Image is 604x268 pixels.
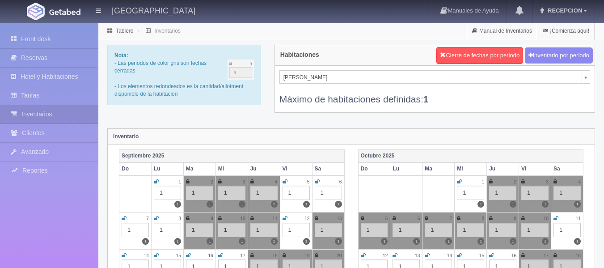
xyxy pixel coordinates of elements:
a: ¡Comienza aquí! [537,22,594,40]
small: 7 [146,216,149,221]
small: 15 [479,253,484,258]
button: Cierre de fechas por periodo [436,47,523,64]
label: 1 [271,238,278,245]
label: 1 [381,238,388,245]
img: cutoff.png [228,60,254,80]
small: 6 [418,216,420,221]
a: [PERSON_NAME] [279,70,590,84]
a: Manual de Inventarios [467,22,537,40]
span: RECEPCION [545,7,582,14]
small: 14 [144,253,149,258]
div: 1 [122,223,149,237]
strong: Inventario [113,133,139,140]
div: 1 [154,186,181,200]
small: 13 [337,216,342,221]
small: 9 [514,216,516,221]
small: 12 [304,216,309,221]
small: 17 [544,253,549,258]
label: 1 [303,201,310,208]
div: 1 [521,186,549,200]
small: 1 [178,179,181,184]
th: Do [358,162,390,175]
div: 1 [250,223,278,237]
div: 1 [553,186,581,200]
small: 19 [304,253,309,258]
small: 4 [578,179,581,184]
img: Getabed [27,3,45,20]
small: 3 [243,179,245,184]
div: 1 [315,186,342,200]
th: Sa [551,162,583,175]
small: 3 [546,179,549,184]
small: 17 [240,253,245,258]
small: 7 [450,216,452,221]
label: 1 [574,238,581,245]
th: Lu [151,162,183,175]
small: 14 [447,253,452,258]
div: 1 [315,223,342,237]
th: Vi [519,162,551,175]
div: 1 [457,223,484,237]
h4: Habitaciones [280,51,319,58]
label: 1 [142,238,149,245]
label: 1 [413,238,420,245]
span: [PERSON_NAME] [283,71,578,84]
label: 1 [510,238,516,245]
small: 16 [511,253,516,258]
div: 1 [154,223,181,237]
label: 1 [542,238,549,245]
small: 5 [385,216,388,221]
div: 1 [186,186,213,200]
small: 2 [514,179,516,184]
small: 10 [240,216,245,221]
img: Getabed [49,9,80,15]
small: 8 [482,216,485,221]
b: 1 [423,94,429,104]
th: Septiembre 2025 [119,149,345,162]
small: 2 [211,179,213,184]
div: 1 [218,223,245,237]
small: 10 [544,216,549,221]
small: 5 [307,179,310,184]
label: 1 [335,238,342,245]
label: 1 [239,201,245,208]
label: 1 [335,201,342,208]
label: 1 [239,238,245,245]
label: 1 [271,201,278,208]
small: 1 [482,179,485,184]
h4: [GEOGRAPHIC_DATA] [112,4,195,16]
th: Mi [215,162,248,175]
th: Ma [183,162,215,175]
small: 11 [576,216,581,221]
th: Vi [280,162,312,175]
label: 1 [542,201,549,208]
label: 1 [477,201,484,208]
th: Sa [312,162,344,175]
label: 1 [303,238,310,245]
small: 6 [339,179,342,184]
label: 1 [207,201,213,208]
th: Mi [455,162,487,175]
small: 12 [383,253,388,258]
div: 1 [553,223,581,237]
a: Inventarios [154,28,181,34]
th: Ma [422,162,455,175]
div: - Las periodos de color gris son fechas cerradas. - Los elementos redondeados es la cantidad/allo... [107,45,261,105]
th: Ju [248,162,280,175]
th: Octubre 2025 [358,149,583,162]
b: Nota: [114,52,128,59]
div: 1 [489,223,516,237]
div: 1 [250,186,278,200]
div: 1 [186,223,213,237]
th: Lu [390,162,422,175]
small: 11 [272,216,277,221]
div: 1 [489,186,516,200]
label: 1 [174,238,181,245]
label: 1 [174,201,181,208]
div: 1 [393,223,420,237]
div: 1 [283,186,310,200]
div: 1 [425,223,452,237]
label: 1 [207,238,213,245]
th: Do [119,162,152,175]
div: Máximo de habitaciones definidas: [279,84,590,106]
